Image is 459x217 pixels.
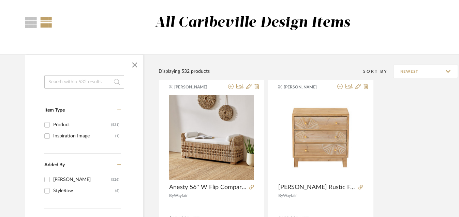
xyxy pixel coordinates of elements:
[53,131,115,141] div: Inspiration Image
[169,184,247,191] span: Anesty 56'' W Flip Compartment Storage Rattan Upholstered Bench with Two Pillows and Solid Wood Feet
[53,119,111,130] div: Product
[169,194,174,198] span: By
[53,185,115,196] div: StyleRow
[159,68,210,75] div: Displaying 532 products
[44,75,124,89] input: Search within 532 results
[111,119,119,130] div: (531)
[169,95,254,180] img: Anesty 56'' W Flip Compartment Storage Rattan Upholstered Bench with Two Pillows and Solid Wood Feet
[53,174,111,185] div: [PERSON_NAME]
[283,194,297,198] span: Wayfair
[174,84,217,90] span: [PERSON_NAME]
[155,14,351,32] div: All Caribeville Design Items
[284,84,327,90] span: [PERSON_NAME]
[115,185,119,196] div: (6)
[128,58,142,72] button: Close
[44,108,65,113] span: Item Type
[169,95,254,180] div: 0
[111,174,119,185] div: (526)
[278,95,363,180] img: Fayola Rustic Farmhouse Three Drawer Dresser, Mid Century 3 Drawer Nightstand
[278,194,283,198] span: By
[174,194,188,198] span: Wayfair
[278,184,356,191] span: [PERSON_NAME] Rustic Farmhouse Three Drawer Dresser, Mid Century 3 Drawer Nightstand
[115,131,119,141] div: (1)
[44,163,65,167] span: Added By
[363,68,393,75] div: Sort By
